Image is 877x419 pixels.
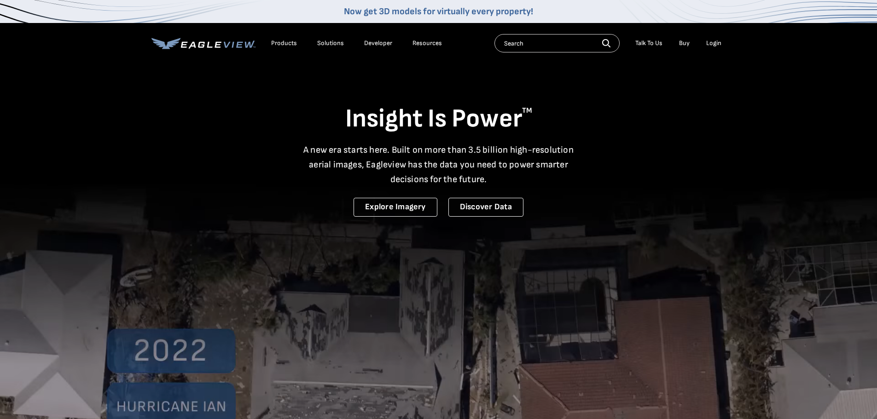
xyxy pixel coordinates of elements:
a: Discover Data [448,198,523,217]
div: Resources [412,39,442,47]
div: Login [706,39,721,47]
p: A new era starts here. Built on more than 3.5 billion high-resolution aerial images, Eagleview ha... [298,143,580,187]
div: Products [271,39,297,47]
a: Explore Imagery [354,198,437,217]
h1: Insight Is Power [151,103,726,135]
sup: TM [522,106,532,115]
div: Solutions [317,39,344,47]
input: Search [494,34,620,52]
div: Talk To Us [635,39,662,47]
a: Developer [364,39,392,47]
a: Buy [679,39,690,47]
a: Now get 3D models for virtually every property! [344,6,533,17]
